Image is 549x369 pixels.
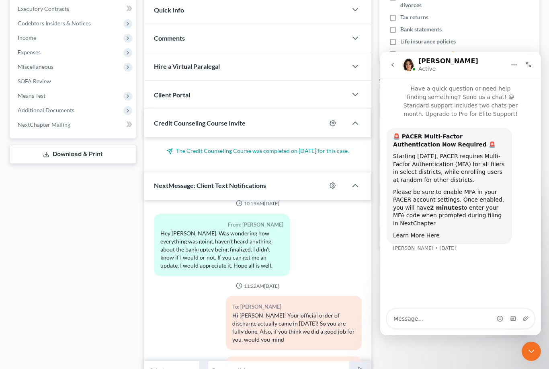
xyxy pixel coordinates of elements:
[400,13,428,21] span: Tax returns
[232,311,355,344] div: Hi [PERSON_NAME]! Your official order of discharge actually came in [DATE]! So you are fully done...
[154,119,246,127] span: Credit Counseling Course Invite
[154,62,220,70] span: Hire a Virtual Paralegal
[154,200,362,207] div: 10:59AM[DATE]
[154,34,185,42] span: Comments
[379,118,435,140] td: Credit Counseling Course (Debtor)
[154,181,266,189] span: NextMessage: Client Text Notifications
[154,147,362,155] p: The Credit Counseling Course was completed on [DATE] for this case.
[379,205,435,227] td: Credit Counseling Course (Debtor)
[400,50,449,58] span: Income Documents
[18,121,70,128] span: NextChapter Mailing
[10,145,136,164] a: Download & Print
[379,103,435,118] td: Media1
[232,302,355,311] div: To: [PERSON_NAME]
[18,63,53,70] span: Miscellaneous
[18,78,51,85] span: SOFA Review
[18,20,91,27] span: Codebtors Insiders & Notices
[400,25,442,33] span: Bank statements
[18,92,45,99] span: Means Test
[11,2,136,16] a: Executory Contracts
[379,227,435,242] td: Media1
[154,282,362,289] div: 11:22AM[DATE]
[400,37,456,45] span: Life insurance policies
[380,52,541,335] iframe: Intercom live chat
[379,140,435,162] td: Credit Counseling Course (Debtor)
[522,342,541,361] iframe: Intercom live chat
[18,107,74,113] span: Additional Documents
[11,74,136,89] a: SOFA Review
[18,5,69,12] span: Executory Contracts
[11,118,136,132] a: NextChapter Mailing
[379,75,431,84] div: Client Documents
[18,34,36,41] span: Income
[18,49,41,56] span: Expenses
[160,229,283,270] div: Hey [PERSON_NAME]. Was wondering how everything was going, haven't heard anything about the bankr...
[160,220,283,229] div: From: [PERSON_NAME]
[154,6,184,14] span: Quick Info
[154,91,190,99] span: Client Portal
[379,183,435,206] td: Credit Counseling Course (Debtor)
[379,161,435,183] td: Credit Counseling Course (Debtor)
[379,242,435,264] td: Credit Counseling Course (Debtor)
